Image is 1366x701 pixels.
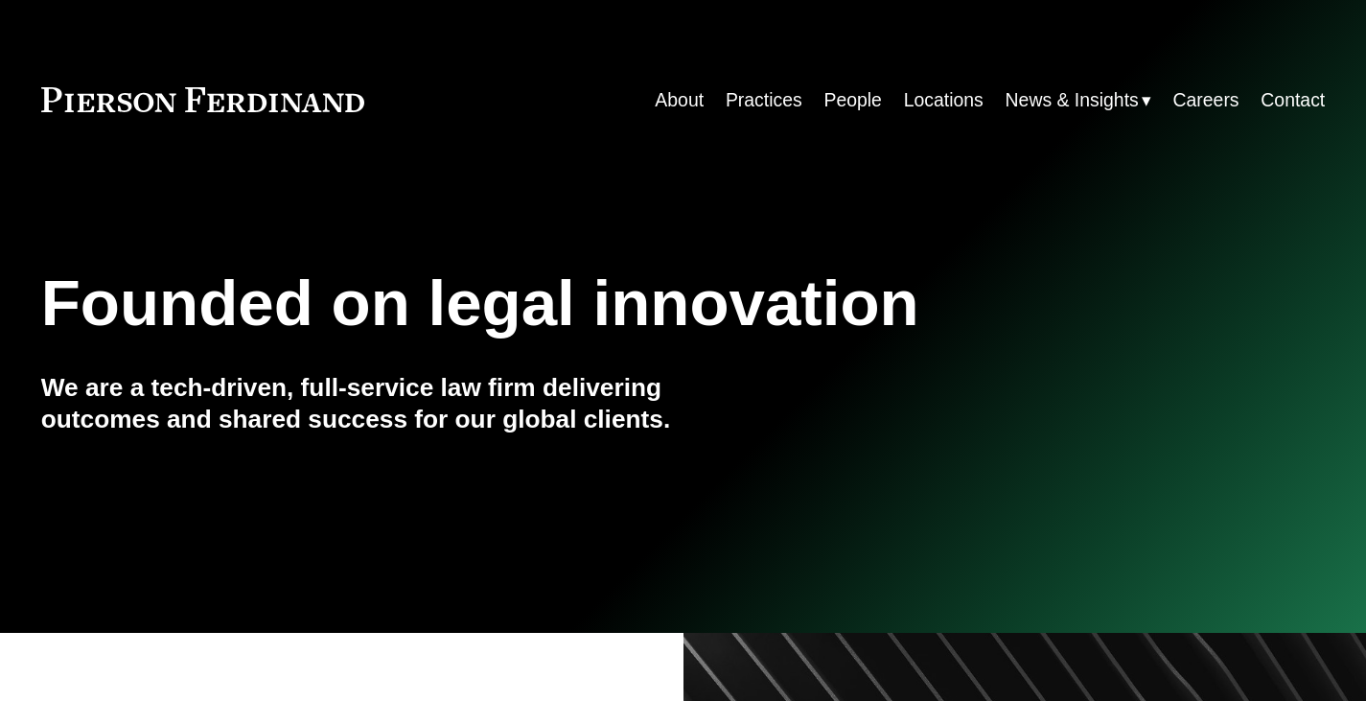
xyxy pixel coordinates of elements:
[1006,83,1139,117] span: News & Insights
[823,82,881,119] a: People
[1006,82,1151,119] a: folder dropdown
[655,82,704,119] a: About
[726,82,802,119] a: Practices
[1261,82,1325,119] a: Contact
[41,267,1111,340] h1: Founded on legal innovation
[41,372,683,436] h4: We are a tech-driven, full-service law firm delivering outcomes and shared success for our global...
[1173,82,1239,119] a: Careers
[904,82,984,119] a: Locations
